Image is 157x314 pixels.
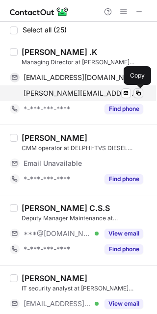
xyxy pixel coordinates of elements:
[22,133,87,143] div: [PERSON_NAME]
[23,26,67,34] span: Select all (25)
[24,89,136,98] span: [PERSON_NAME][EMAIL_ADDRESS][DOMAIN_NAME]
[105,174,143,184] button: Reveal Button
[22,284,151,293] div: IT security analyst at [PERSON_NAME] Transmission
[24,299,91,308] span: [EMAIL_ADDRESS][DOMAIN_NAME]
[22,58,151,67] div: Managing Director at [PERSON_NAME] Transmission
[10,6,69,18] img: ContactOut v5.3.10
[105,104,143,114] button: Reveal Button
[22,144,151,153] div: CMM operator at DELPHI-TVS DIESEL SYSTEMS LIMITED
[24,229,91,238] span: ***@[DOMAIN_NAME]
[22,214,151,223] div: Deputy Manager Maintenance at [PERSON_NAME] Transmission
[105,244,143,254] button: Reveal Button
[105,299,143,309] button: Reveal Button
[24,159,82,168] span: Email Unavailable
[24,73,136,82] span: [EMAIL_ADDRESS][DOMAIN_NAME]
[105,229,143,238] button: Reveal Button
[22,203,110,213] div: [PERSON_NAME] C.S.S
[22,273,87,283] div: [PERSON_NAME]
[22,47,97,57] div: [PERSON_NAME] .K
